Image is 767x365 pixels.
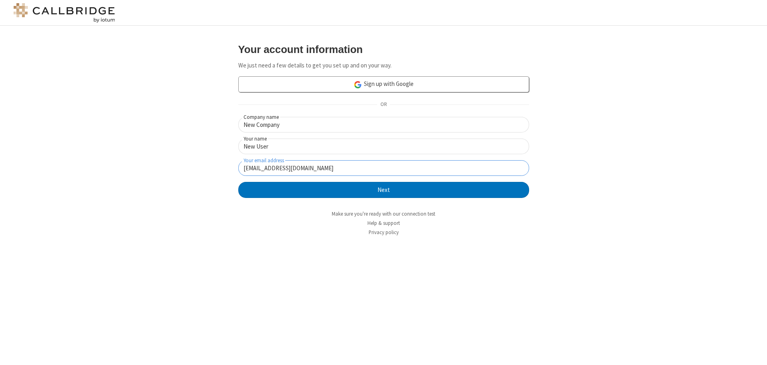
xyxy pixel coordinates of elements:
[367,220,400,226] a: Help & support
[353,80,362,89] img: google-icon.png
[238,182,529,198] button: Next
[238,61,529,70] p: We just need a few details to get you set up and on your way.
[369,229,399,236] a: Privacy policy
[12,3,116,22] img: logo@2x.png
[332,210,435,217] a: Make sure you're ready with our connection test
[238,160,529,176] input: Your email address
[238,44,529,55] h3: Your account information
[238,76,529,92] a: Sign up with Google
[238,139,529,154] input: Your name
[238,117,529,133] input: Company name
[377,99,390,110] span: OR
